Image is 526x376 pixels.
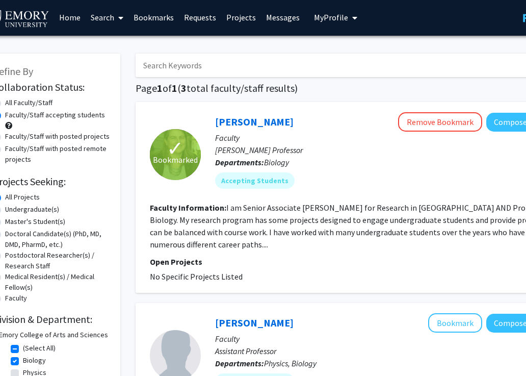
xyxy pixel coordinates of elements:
[5,97,52,108] label: All Faculty/Staff
[5,192,40,203] label: All Projects
[428,313,482,333] button: Add Nic Vega to Bookmarks
[5,229,110,250] label: Doctoral Candidate(s) (PhD, MD, DMD, PharmD, etc.)
[5,216,65,227] label: Master's Student(s)
[215,172,295,189] mat-chip: Accepting Students
[5,293,27,304] label: Faculty
[215,157,264,167] b: Departments:
[215,115,294,128] a: [PERSON_NAME]
[167,143,184,154] span: ✓
[264,358,317,368] span: Physics, Biology
[150,203,226,213] b: Faculty Information:
[5,204,59,215] label: Undergraduate(s)
[150,271,243,282] span: No Specific Projects Listed
[5,143,110,165] label: Faculty/Staff with posted remote projects
[398,112,482,132] button: Remove Bookmark
[5,131,110,142] label: Faculty/Staff with posted projects
[264,157,289,167] span: Biology
[5,271,110,293] label: Medical Resident(s) / Medical Fellow(s)
[8,330,43,368] iframe: Chat
[314,12,348,22] span: My Profile
[215,316,294,329] a: [PERSON_NAME]
[157,82,163,94] span: 1
[215,358,264,368] b: Departments:
[172,82,177,94] span: 1
[153,154,198,166] span: Bookmarked
[5,110,105,120] label: Faculty/Staff accepting students
[5,250,110,271] label: Postdoctoral Researcher(s) / Research Staff
[181,82,187,94] span: 3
